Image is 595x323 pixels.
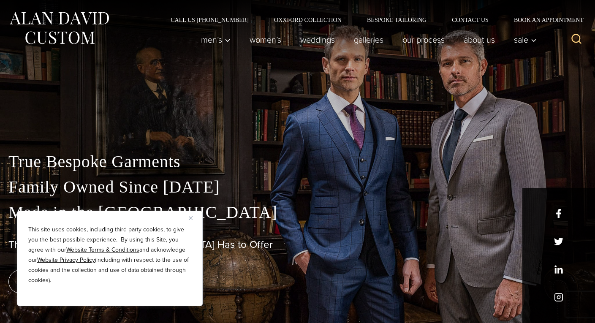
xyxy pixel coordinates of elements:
[8,270,127,293] a: book an appointment
[8,239,587,251] h1: The Best Custom Suits [GEOGRAPHIC_DATA] Has to Offer
[261,17,354,23] a: Oxxford Collection
[566,30,587,50] button: View Search Form
[189,213,199,223] button: Close
[192,31,541,48] nav: Primary Navigation
[291,31,345,48] a: weddings
[514,35,537,44] span: Sale
[66,245,139,254] a: Website Terms & Conditions
[454,31,505,48] a: About Us
[201,35,231,44] span: Men’s
[345,31,393,48] a: Galleries
[8,149,587,225] p: True Bespoke Garments Family Owned Since [DATE] Made in the [GEOGRAPHIC_DATA]
[439,17,501,23] a: Contact Us
[158,17,587,23] nav: Secondary Navigation
[8,9,110,47] img: Alan David Custom
[37,255,95,264] a: Website Privacy Policy
[501,17,587,23] a: Book an Appointment
[354,17,439,23] a: Bespoke Tailoring
[158,17,261,23] a: Call Us [PHONE_NUMBER]
[189,216,193,220] img: Close
[240,31,291,48] a: Women’s
[393,31,454,48] a: Our Process
[28,225,191,285] p: This site uses cookies, including third party cookies, to give you the best possible experience. ...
